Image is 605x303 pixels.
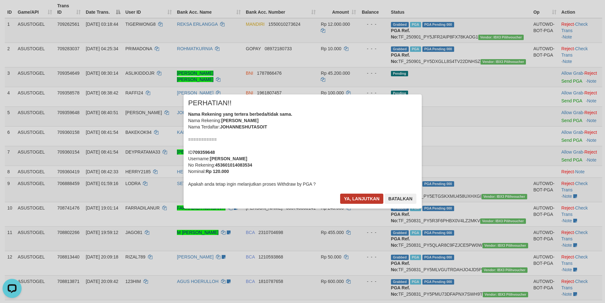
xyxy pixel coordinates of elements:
[220,124,267,129] b: JOHANNESHUTASOIT
[188,100,232,106] span: PERHATIAN!!
[385,194,416,204] button: Batalkan
[193,150,215,155] b: 709359648
[210,156,247,161] b: [PERSON_NAME]
[188,112,292,117] b: Nama Rekening yang tertera berbeda/tidak sama.
[340,194,383,204] button: Ya, lanjutkan
[3,3,22,22] button: Open LiveChat chat widget
[221,118,259,123] b: [PERSON_NAME]
[206,169,229,174] b: Rp 120.000
[188,111,417,187] div: Nama Rekening: Nama Terdaftar: =========== ID Username: No Rekening: Nominal: Apakah anda tetap i...
[215,162,252,168] b: 453601014083534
